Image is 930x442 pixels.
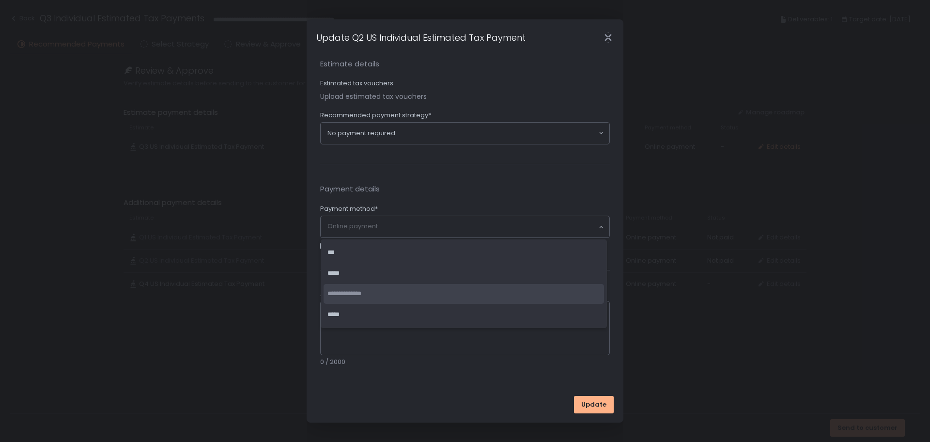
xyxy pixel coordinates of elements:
[327,222,598,232] input: Search for option
[320,111,431,120] span: Recommended payment strategy*
[327,129,395,138] span: No payment required
[574,396,614,413] button: Update
[316,31,526,44] h1: Update Q2 US Individual Estimated Tax Payment
[395,128,598,138] input: Search for option
[320,92,427,101] button: Upload estimated tax vouchers
[320,205,378,213] span: Payment method*
[321,216,609,237] div: Search for option
[581,400,606,409] span: Update
[320,184,610,195] span: Payment details
[320,290,372,299] span: Additional notes
[592,32,623,43] div: Close
[320,79,393,88] label: Estimated tax vouchers
[321,123,609,144] div: Search for option
[320,358,610,366] div: 0 / 2000
[320,59,610,70] span: Estimate details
